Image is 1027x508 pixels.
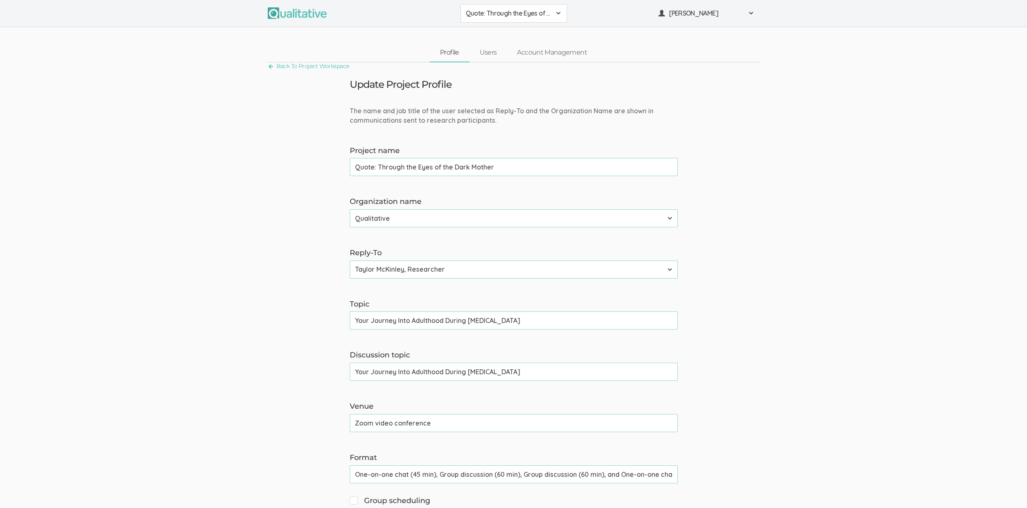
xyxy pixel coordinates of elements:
img: Qualitative [268,7,327,19]
label: Reply-To [350,248,678,259]
span: Quote: Through the Eyes of the Dark Mother [466,9,551,18]
button: [PERSON_NAME] [653,4,760,23]
a: Back To Project Workspace [268,61,349,72]
button: Quote: Through the Eyes of the Dark Mother [460,4,567,23]
a: Profile [430,44,469,62]
h3: Update Project Profile [350,79,452,90]
iframe: Chat Widget [986,469,1027,508]
label: Organization name [350,197,678,207]
label: Format [350,453,678,463]
div: The name and job title of the user selected as Reply-To and the Organization Name are shown in co... [344,106,684,125]
span: Group scheduling [350,496,430,506]
label: Venue [350,401,678,412]
span: [PERSON_NAME] [669,9,743,18]
a: Account Management [507,44,597,62]
label: Discussion topic [350,350,678,361]
label: Topic [350,299,678,310]
a: Users [469,44,507,62]
label: Project name [350,146,678,156]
